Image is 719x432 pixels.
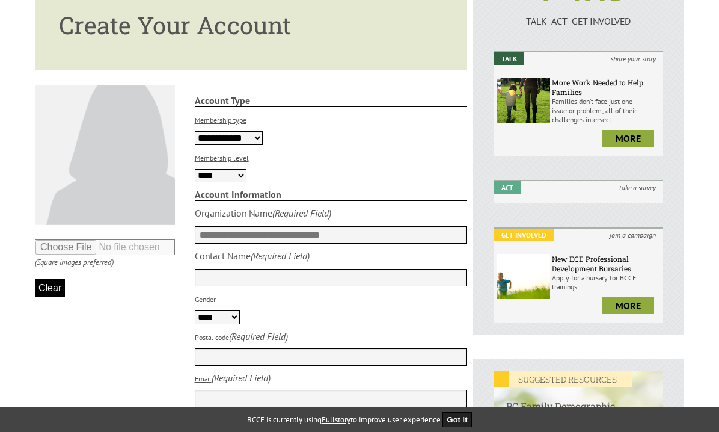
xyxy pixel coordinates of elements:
[494,3,663,27] a: TALK ACT GET INVOLVED
[602,229,663,241] i: join a campaign
[35,85,175,225] img: Default User Photo
[494,371,632,387] em: SUGGESTED RESOURCES
[552,78,660,97] h6: More Work Needed to Help Families
[494,387,663,425] h6: BC Family Demographic Infographics
[272,207,331,219] i: (Required Field)
[612,181,663,194] i: take a survey
[604,52,663,65] i: share your story
[212,372,271,384] i: (Required Field)
[251,250,310,262] i: (Required Field)
[195,207,272,219] div: Organization Name
[195,153,249,162] label: Membership level
[195,250,251,262] div: Contact Name
[195,116,246,125] label: Membership type
[35,257,114,267] i: (Square images preferred)
[494,229,554,241] em: Get Involved
[195,94,467,107] strong: Account Type
[602,130,654,147] a: more
[494,15,663,27] p: TALK ACT GET INVOLVED
[195,374,212,383] label: Email
[195,295,216,304] label: Gender
[494,52,524,65] em: Talk
[35,279,65,297] button: Clear
[602,297,654,314] a: more
[195,333,229,342] label: Postal code
[442,412,473,427] button: Got it
[552,97,660,124] p: Families don’t face just one issue or problem; all of their challenges intersect.
[494,181,521,194] em: Act
[322,415,350,425] a: Fullstory
[552,273,660,291] p: Apply for a bursary for BCCF trainings
[59,9,442,41] h1: Create Your Account
[195,188,467,201] strong: Account Information
[229,330,288,342] i: (Required Field)
[552,254,660,273] h6: New ECE Professional Development Bursaries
